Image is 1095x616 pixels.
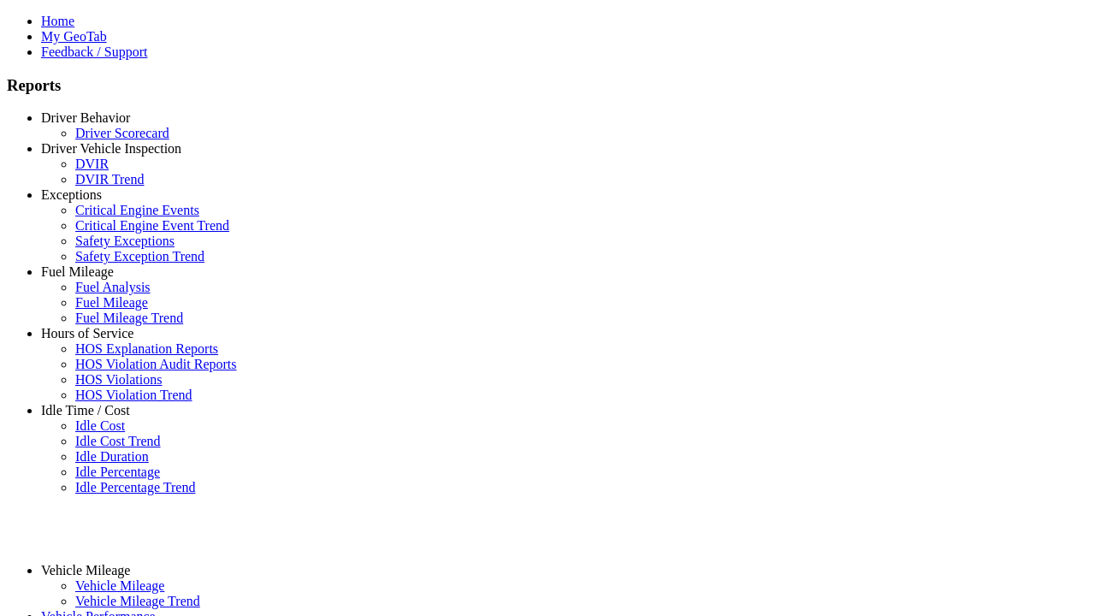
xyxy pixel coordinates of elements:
[41,187,102,202] a: Exceptions
[41,29,107,44] a: My GeoTab
[75,280,151,294] a: Fuel Analysis
[75,357,237,371] a: HOS Violation Audit Reports
[75,480,195,495] a: Idle Percentage Trend
[41,563,130,577] a: Vehicle Mileage
[75,157,109,171] a: DVIR
[75,249,204,264] a: Safety Exception Trend
[75,311,183,325] a: Fuel Mileage Trend
[75,434,161,448] a: Idle Cost Trend
[41,110,130,125] a: Driver Behavior
[75,465,160,479] a: Idle Percentage
[75,126,169,140] a: Driver Scorecard
[75,341,218,356] a: HOS Explanation Reports
[75,594,200,608] a: Vehicle Mileage Trend
[75,372,162,387] a: HOS Violations
[41,403,130,418] a: Idle Time / Cost
[75,234,175,248] a: Safety Exceptions
[75,388,192,402] a: HOS Violation Trend
[41,14,74,28] a: Home
[75,172,144,187] a: DVIR Trend
[75,218,229,233] a: Critical Engine Event Trend
[7,76,1088,95] h3: Reports
[41,326,133,341] a: Hours of Service
[41,141,181,156] a: Driver Vehicle Inspection
[75,203,199,217] a: Critical Engine Events
[41,44,147,59] a: Feedback / Support
[41,264,114,279] a: Fuel Mileage
[75,449,149,464] a: Idle Duration
[75,418,125,433] a: Idle Cost
[75,578,164,593] a: Vehicle Mileage
[75,295,148,310] a: Fuel Mileage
